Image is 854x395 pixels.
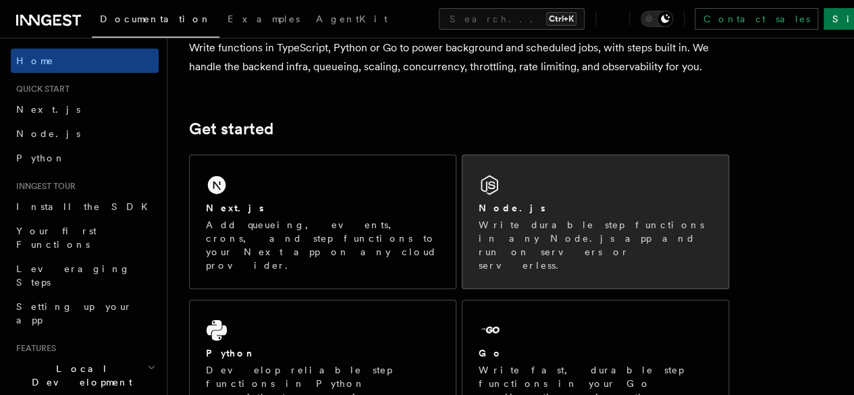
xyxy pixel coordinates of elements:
a: Your first Functions [11,219,159,257]
span: Quick start [11,84,70,95]
a: Python [11,146,159,170]
a: Leveraging Steps [11,257,159,294]
span: Features [11,343,56,354]
a: Next.js [11,97,159,122]
h2: Python [206,346,256,360]
h2: Go [479,346,503,360]
span: Local Development [11,362,147,389]
span: Node.js [16,128,80,139]
p: Add queueing, events, crons, and step functions to your Next app on any cloud provider. [206,218,439,272]
a: Examples [219,4,308,36]
a: Contact sales [695,8,818,30]
a: Setting up your app [11,294,159,332]
a: AgentKit [308,4,396,36]
span: Examples [228,14,300,24]
h2: Node.js [479,201,545,215]
span: Documentation [100,14,211,24]
span: Install the SDK [16,201,156,212]
button: Search...Ctrl+K [439,8,585,30]
a: Home [11,49,159,73]
span: Home [16,54,54,68]
a: Next.jsAdd queueing, events, crons, and step functions to your Next app on any cloud provider. [189,155,456,289]
p: Write functions in TypeScript, Python or Go to power background and scheduled jobs, with steps bu... [189,38,729,76]
a: Documentation [92,4,219,38]
h2: Next.js [206,201,264,215]
button: Toggle dark mode [641,11,673,27]
kbd: Ctrl+K [546,12,577,26]
a: Install the SDK [11,194,159,219]
span: Setting up your app [16,301,132,325]
span: Python [16,153,65,163]
a: Node.js [11,122,159,146]
span: Leveraging Steps [16,263,130,288]
button: Local Development [11,357,159,394]
p: Write durable step functions in any Node.js app and run on servers or serverless. [479,218,712,272]
a: Node.jsWrite durable step functions in any Node.js app and run on servers or serverless. [462,155,729,289]
span: Your first Functions [16,226,97,250]
span: AgentKit [316,14,388,24]
span: Next.js [16,104,80,115]
a: Get started [189,120,273,138]
span: Inngest tour [11,181,76,192]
